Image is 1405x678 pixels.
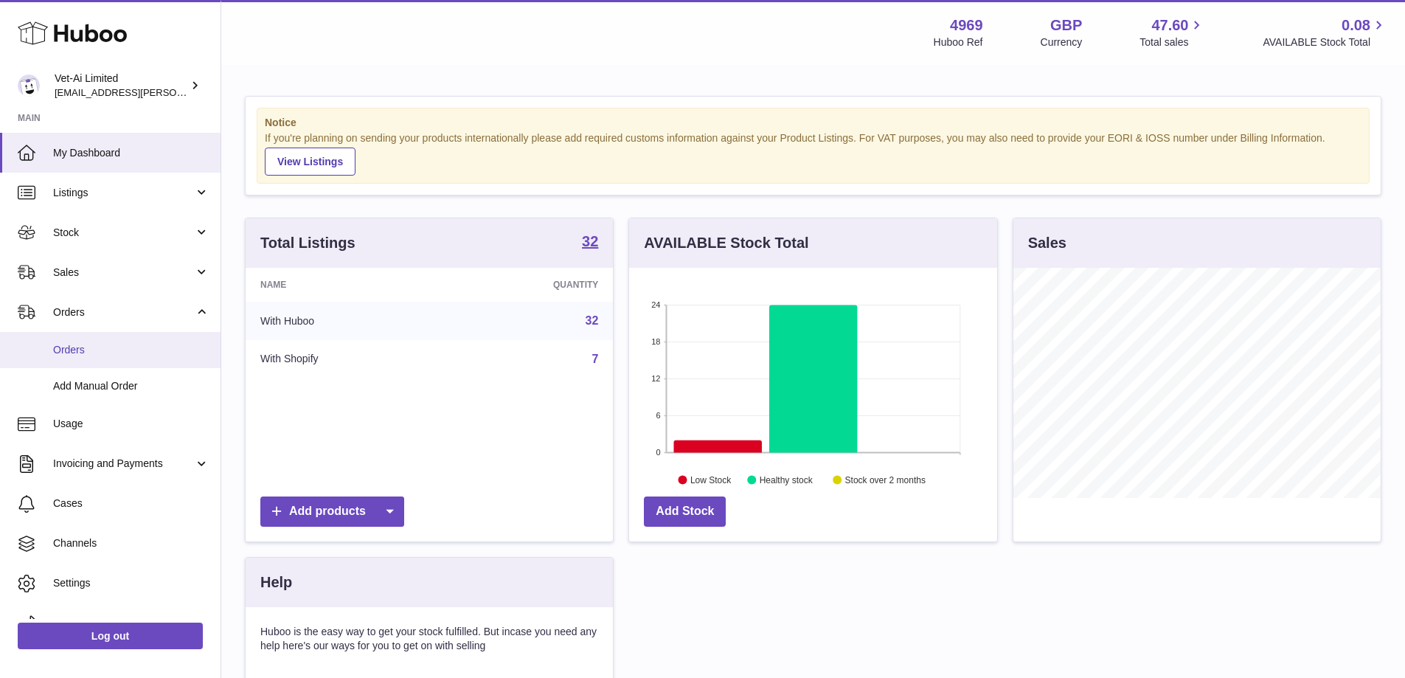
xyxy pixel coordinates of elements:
text: 12 [652,374,661,383]
a: Add Stock [644,497,726,527]
span: Settings [53,576,209,590]
span: Add Manual Order [53,379,209,393]
span: Listings [53,186,194,200]
span: Orders [53,305,194,319]
strong: 32 [582,234,598,249]
text: 18 [652,337,661,346]
a: 7 [592,353,598,365]
p: Huboo is the easy way to get your stock fulfilled. But incase you need any help here's our ways f... [260,625,598,653]
th: Quantity [444,268,614,302]
div: Vet-Ai Limited [55,72,187,100]
text: Low Stock [690,474,732,485]
div: Huboo Ref [934,35,983,49]
h3: AVAILABLE Stock Total [644,233,808,253]
h3: Help [260,573,292,592]
span: My Dashboard [53,146,209,160]
span: AVAILABLE Stock Total [1263,35,1387,49]
text: 24 [652,300,661,309]
span: Usage [53,417,209,431]
text: Stock over 2 months [845,474,926,485]
td: With Shopify [246,340,444,378]
td: With Huboo [246,302,444,340]
span: Orders [53,343,209,357]
span: Stock [53,226,194,240]
span: [EMAIL_ADDRESS][PERSON_NAME][DOMAIN_NAME] [55,86,296,98]
div: If you're planning on sending your products internationally please add required customs informati... [265,131,1361,176]
span: Total sales [1139,35,1205,49]
strong: 4969 [950,15,983,35]
text: 0 [656,448,661,457]
span: 47.60 [1151,15,1188,35]
span: Channels [53,536,209,550]
text: 6 [656,411,661,420]
a: View Listings [265,148,355,176]
a: 32 [582,234,598,252]
a: 32 [586,314,599,327]
div: Currency [1041,35,1083,49]
h3: Sales [1028,233,1066,253]
a: Log out [18,623,203,649]
span: Sales [53,266,194,280]
span: Returns [53,616,209,630]
h3: Total Listings [260,233,355,253]
strong: Notice [265,116,1361,130]
strong: GBP [1050,15,1082,35]
span: 0.08 [1342,15,1370,35]
text: Healthy stock [760,474,813,485]
th: Name [246,268,444,302]
a: Add products [260,497,404,527]
span: Invoicing and Payments [53,457,194,471]
img: abbey.fraser-roe@vet-ai.com [18,75,40,97]
a: 47.60 Total sales [1139,15,1205,49]
span: Cases [53,497,209,511]
a: 0.08 AVAILABLE Stock Total [1263,15,1387,49]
